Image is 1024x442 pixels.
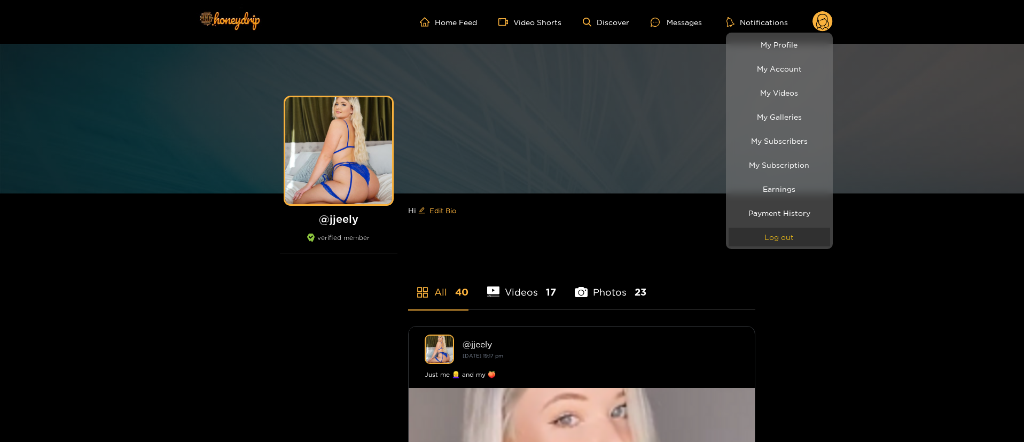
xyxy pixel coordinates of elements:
[729,228,830,246] button: Log out
[729,35,830,54] a: My Profile
[729,59,830,78] a: My Account
[729,83,830,102] a: My Videos
[729,180,830,198] a: Earnings
[729,204,830,222] a: Payment History
[729,156,830,174] a: My Subscription
[729,107,830,126] a: My Galleries
[729,131,830,150] a: My Subscribers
